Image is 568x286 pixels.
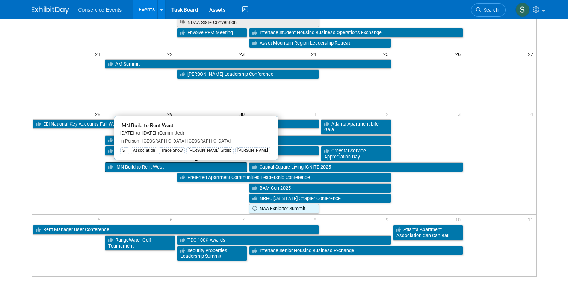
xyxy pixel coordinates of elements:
span: Search [481,7,499,13]
a: Asset Mountain Region Leadership Retreat [249,38,391,48]
img: ExhibitDay [32,6,69,14]
a: [PERSON_NAME] Leadership Conference [177,69,319,79]
span: IMN Build to Rent West [120,122,174,128]
span: 3 [457,109,464,119]
a: Interface Senior Housing Business Exchange [249,246,464,256]
a: Rent Manager User Conference [33,225,319,235]
span: 28 [94,109,104,119]
div: [PERSON_NAME] Group [186,147,234,154]
a: RangeWater Golf Tournament [105,235,175,251]
span: 24 [310,49,320,59]
span: 27 [527,49,536,59]
a: NDAA State Convention [177,18,319,27]
span: 5 [97,215,104,224]
span: 26 [455,49,464,59]
a: Preferred Apartment Communities Leadership Conference [177,173,391,182]
div: [PERSON_NAME] [235,147,270,154]
a: AM Summit [105,59,391,69]
a: Atlanta Apartment Life Gala [321,119,391,135]
img: Savannah Doctor [515,3,530,17]
a: Security Properties Leadership Summit [177,246,247,261]
a: Capital Square Living IGNITE 2025 [249,162,464,172]
a: Atlanta Apartment Association Can Can Ball [393,225,463,240]
span: 2 [385,109,392,119]
div: Trade Show [159,147,185,154]
a: TDC 100K Awards [177,235,391,245]
span: 1 [313,109,320,119]
div: Association [131,147,157,154]
span: In-Person [120,138,139,144]
span: 21 [94,49,104,59]
span: 4 [530,109,536,119]
span: (Committed) [156,130,184,136]
a: Search [471,3,506,17]
a: NRHC [US_STATE] Chapter Conference [249,194,391,203]
span: 23 [239,49,248,59]
span: 9 [385,215,392,224]
a: Envolve PFM Meeting [177,28,247,38]
span: 30 [239,109,248,119]
span: 25 [382,49,392,59]
span: 8 [313,215,320,224]
span: 11 [527,215,536,224]
a: Greystar Service Appreciation Day [321,146,391,161]
span: [GEOGRAPHIC_DATA], [GEOGRAPHIC_DATA] [139,138,231,144]
a: NAA Exhibitor Summit [249,204,319,214]
a: Executive Golf Trip - Destination Kohler [105,135,391,145]
span: 29 [166,109,176,119]
span: 10 [455,215,464,224]
a: EEI National Key Accounts Fall Workshop [33,119,319,129]
div: [DATE] to [DATE] [120,130,272,137]
span: 22 [166,49,176,59]
span: 7 [241,215,248,224]
span: 6 [169,215,176,224]
div: SF [120,147,129,154]
a: Interface Student Housing Business Operations Exchange [249,28,464,38]
a: IMN Build to Rent West [105,162,247,172]
a: BAM Con 2025 [249,183,391,193]
a: MHI Annual Meeting [105,146,319,156]
span: Conservice Events [78,7,122,13]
